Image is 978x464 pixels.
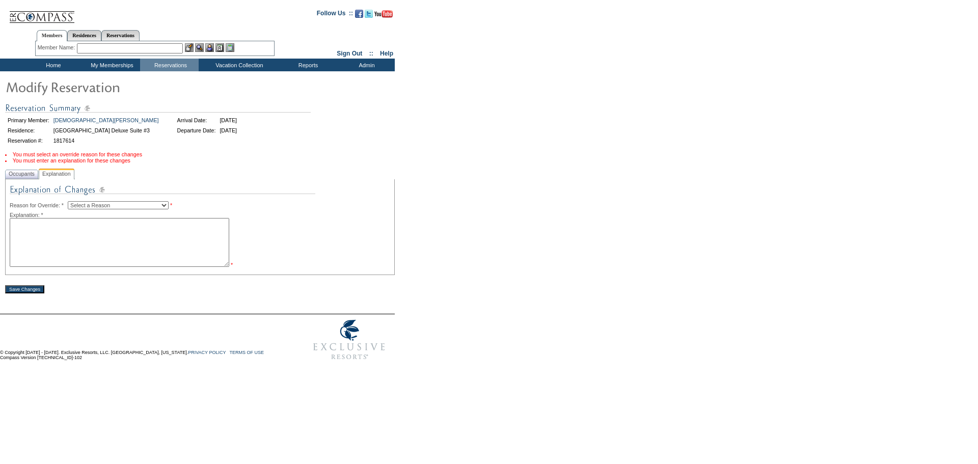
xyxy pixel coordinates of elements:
a: TERMS OF USE [230,350,264,355]
span: Reason for Override: * [10,202,68,208]
li: You must enter an explanation for these changes [5,157,395,163]
span: Occupants [7,169,37,179]
a: Residences [67,30,101,41]
td: Residence: [6,126,51,135]
img: Impersonate [205,43,214,52]
a: Members [37,30,68,41]
div: Member Name: [38,43,77,52]
img: Follow us on Twitter [365,10,373,18]
td: My Memberships [81,59,140,71]
li: You must select an override reason for these changes [5,151,395,157]
a: PRIVACY POLICY [188,350,226,355]
a: Help [380,50,393,57]
img: Become our fan on Facebook [355,10,363,18]
td: Departure Date: [176,126,218,135]
td: 1817614 [52,136,160,145]
a: Subscribe to our YouTube Channel [374,13,393,19]
div: Explanation: * [10,212,390,218]
img: Exclusive Resorts [304,314,395,365]
td: Reservations [140,59,199,71]
img: Subscribe to our YouTube Channel [374,10,393,18]
td: [GEOGRAPHIC_DATA] Deluxe Suite #3 [52,126,160,135]
input: Save Changes [5,285,44,293]
a: Follow us on Twitter [365,13,373,19]
img: Explanation of Changes [10,183,315,201]
img: b_calculator.gif [226,43,234,52]
img: Compass Home [9,3,75,23]
td: Follow Us :: [317,9,353,21]
img: View [195,43,204,52]
td: Home [23,59,81,71]
img: Reservations [215,43,224,52]
td: Arrival Date: [176,116,218,125]
td: Vacation Collection [199,59,278,71]
td: [DATE] [218,116,238,125]
img: Modify Reservation [5,76,209,97]
td: [DATE] [218,126,238,135]
a: [DEMOGRAPHIC_DATA][PERSON_NAME] [53,117,159,123]
td: Reports [278,59,336,71]
a: Become our fan on Facebook [355,13,363,19]
span: :: [369,50,373,57]
td: Primary Member: [6,116,51,125]
a: Reservations [101,30,140,41]
td: Admin [336,59,395,71]
img: b_edit.gif [185,43,194,52]
img: Reservation Summary [5,102,311,115]
a: Sign Out [337,50,362,57]
td: Reservation #: [6,136,51,145]
span: Explanation [40,169,73,179]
